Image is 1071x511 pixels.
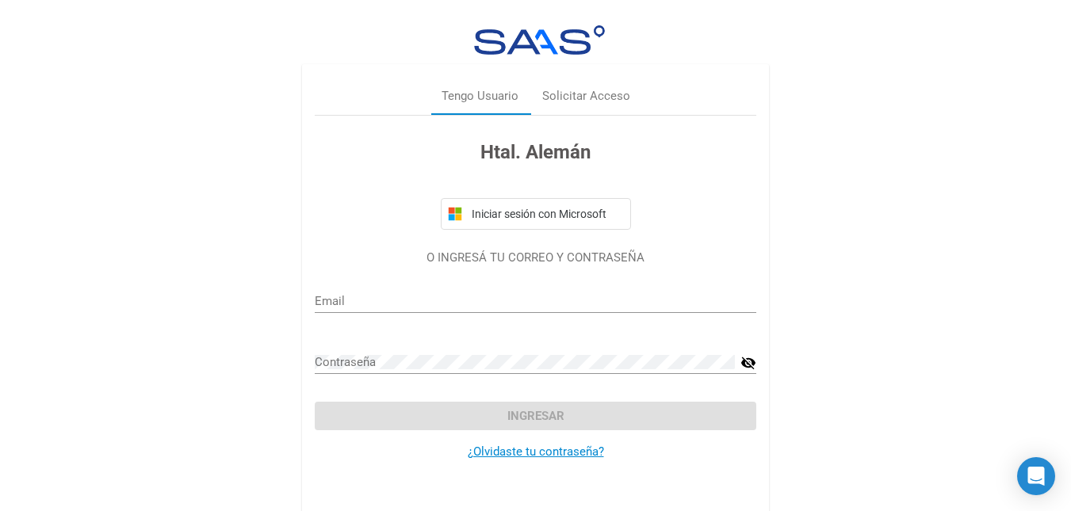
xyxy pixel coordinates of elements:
[507,409,564,423] span: Ingresar
[315,138,756,166] h3: Htal. Alemán
[468,444,604,459] a: ¿Olvidaste tu contraseña?
[441,198,631,230] button: Iniciar sesión con Microsoft
[315,249,756,267] p: O INGRESÁ TU CORREO Y CONTRASEÑA
[442,87,518,105] div: Tengo Usuario
[315,402,756,430] button: Ingresar
[542,87,630,105] div: Solicitar Acceso
[1017,457,1055,495] div: Open Intercom Messenger
[469,208,624,220] span: Iniciar sesión con Microsoft
[740,353,756,372] mat-icon: visibility_off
